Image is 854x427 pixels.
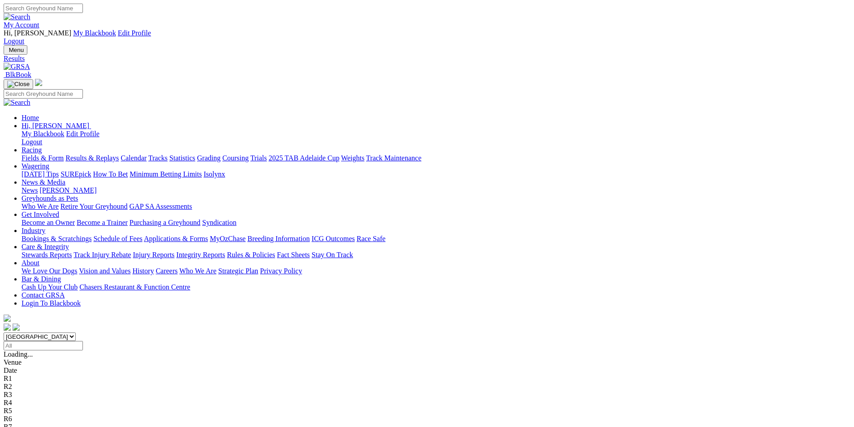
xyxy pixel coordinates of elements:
div: News & Media [22,186,850,194]
a: MyOzChase [210,235,246,242]
a: Who We Are [179,267,217,275]
a: Schedule of Fees [93,235,142,242]
a: GAP SA Assessments [130,203,192,210]
button: Toggle navigation [4,79,33,89]
a: Stay On Track [312,251,353,259]
a: Become an Owner [22,219,75,226]
div: Get Involved [22,219,850,227]
a: Retire Your Greyhound [61,203,128,210]
div: R2 [4,383,850,391]
a: Breeding Information [247,235,310,242]
div: R5 [4,407,850,415]
img: Search [4,13,30,21]
span: Loading... [4,350,33,358]
a: Logout [4,37,24,45]
a: How To Bet [93,170,128,178]
a: Care & Integrity [22,243,69,250]
a: Injury Reports [133,251,174,259]
a: Weights [341,154,364,162]
button: Toggle navigation [4,45,27,55]
a: Isolynx [204,170,225,178]
a: Stewards Reports [22,251,72,259]
a: Strategic Plan [218,267,258,275]
img: logo-grsa-white.png [35,79,42,86]
a: Grading [197,154,221,162]
a: Home [22,114,39,121]
span: Hi, [PERSON_NAME] [22,122,89,129]
a: Fields & Form [22,154,64,162]
a: Hi, [PERSON_NAME] [22,122,91,129]
div: About [22,267,850,275]
img: GRSA [4,63,30,71]
a: History [132,267,154,275]
div: Care & Integrity [22,251,850,259]
a: Trials [250,154,267,162]
a: Greyhounds as Pets [22,194,78,202]
a: SUREpick [61,170,91,178]
div: R3 [4,391,850,399]
div: My Account [4,29,850,45]
a: [DATE] Tips [22,170,59,178]
a: Who We Are [22,203,59,210]
a: We Love Our Dogs [22,267,77,275]
img: logo-grsa-white.png [4,315,11,322]
a: Cash Up Your Club [22,283,78,291]
a: Bookings & Scratchings [22,235,91,242]
span: Hi, [PERSON_NAME] [4,29,71,37]
a: Become a Trainer [77,219,128,226]
div: R1 [4,375,850,383]
a: News [22,186,38,194]
a: Purchasing a Greyhound [130,219,200,226]
img: Close [7,81,30,88]
div: R4 [4,399,850,407]
a: ICG Outcomes [312,235,355,242]
div: Wagering [22,170,850,178]
a: Login To Blackbook [22,299,81,307]
a: Results [4,55,850,63]
a: Wagering [22,162,49,170]
a: Applications & Forms [144,235,208,242]
input: Select date [4,341,83,350]
a: Edit Profile [118,29,151,37]
a: Tracks [148,154,168,162]
div: Racing [22,154,850,162]
a: Bar & Dining [22,275,61,283]
a: My Account [4,21,39,29]
a: Careers [156,267,178,275]
input: Search [4,89,83,99]
a: Fact Sheets [277,251,310,259]
a: Track Injury Rebate [74,251,131,259]
a: Results & Replays [65,154,119,162]
a: Get Involved [22,211,59,218]
a: Racing [22,146,42,154]
a: Privacy Policy [260,267,302,275]
a: Rules & Policies [227,251,275,259]
a: Contact GRSA [22,291,65,299]
a: Chasers Restaurant & Function Centre [79,283,190,291]
div: R6 [4,415,850,423]
div: Date [4,367,850,375]
a: Statistics [169,154,195,162]
a: Vision and Values [79,267,130,275]
a: Race Safe [356,235,385,242]
a: About [22,259,39,267]
a: Edit Profile [66,130,100,138]
input: Search [4,4,83,13]
a: Logout [22,138,42,146]
div: Venue [4,358,850,367]
a: Calendar [121,154,147,162]
div: Bar & Dining [22,283,850,291]
a: Coursing [222,154,249,162]
a: BlkBook [4,71,31,78]
div: Industry [22,235,850,243]
a: Track Maintenance [366,154,421,162]
img: facebook.svg [4,323,11,331]
a: Integrity Reports [176,251,225,259]
a: News & Media [22,178,65,186]
span: BlkBook [5,71,31,78]
span: Menu [9,47,24,53]
a: [PERSON_NAME] [39,186,96,194]
img: Search [4,99,30,107]
a: Industry [22,227,45,234]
